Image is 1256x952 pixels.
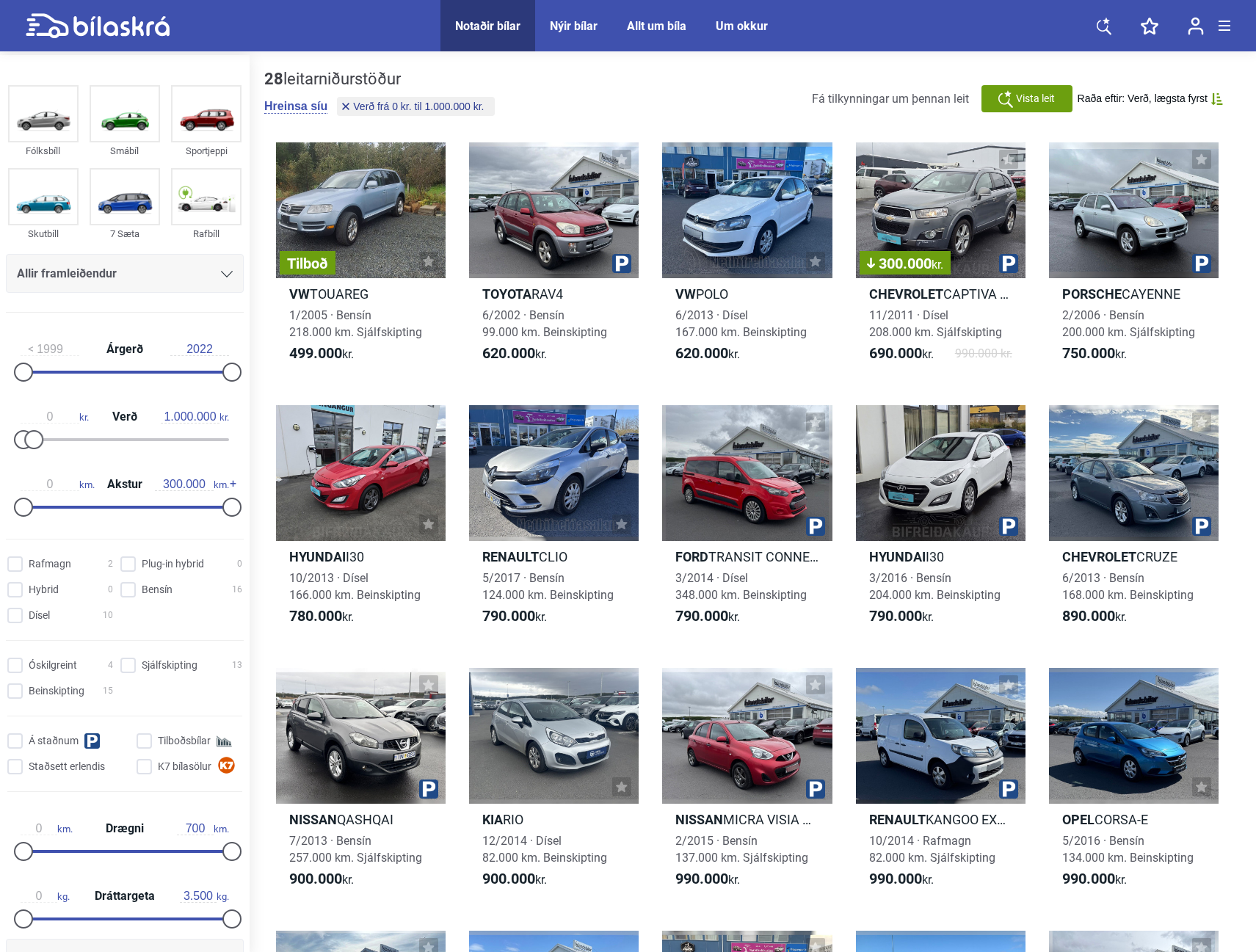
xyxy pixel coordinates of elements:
span: km. [155,478,229,491]
span: kr. [482,345,547,363]
span: 5/2016 · Bensín 134.000 km. Beinskipting [1062,834,1194,865]
button: Verð frá 0 kr. til 1.000.000 kr. [337,97,494,116]
div: Fólksbíll [8,142,79,159]
b: 890.000 [1062,607,1115,625]
span: Dísel [29,608,50,623]
span: kr. [21,410,89,424]
img: parking.png [999,517,1018,536]
h2: TOUAREG [276,286,446,302]
b: Ford [675,549,708,564]
b: VW [289,286,310,302]
span: Fá tilkynningar um þennan leit [812,92,969,106]
b: Renault [869,812,926,827]
b: Kia [482,812,503,827]
span: kr. [1062,608,1127,625]
span: Árgerð [103,344,147,355]
img: parking.png [806,780,825,799]
span: 10 [103,608,113,623]
h2: RAV4 [469,286,639,302]
span: Allir framleiðendur [17,264,117,284]
span: 1/2005 · Bensín 218.000 km. Sjálfskipting [289,308,422,339]
a: ToyotaRAV46/2002 · Bensín99.000 km. Beinskipting620.000kr. [469,142,639,376]
span: 10/2014 · Rafmagn 82.000 km. Sjálfskipting [869,834,995,865]
span: 0 [108,582,113,597]
b: Nissan [675,812,723,827]
a: HyundaiI3010/2013 · Dísel166.000 km. Beinskipting780.000kr. [276,405,446,639]
span: 10/2013 · Dísel 166.000 km. Beinskipting [289,571,421,602]
span: Á staðnum [29,733,79,749]
h2: CLIO [469,548,639,565]
span: Akstur [104,479,146,490]
span: 2/2006 · Bensín 200.000 km. Sjálfskipting [1062,308,1195,339]
span: Vista leit [1016,91,1055,106]
div: leitarniðurstöður [264,70,498,89]
span: kr. [1062,345,1127,363]
span: 6/2013 · Dísel 167.000 km. Beinskipting [675,308,807,339]
a: RenaultKANGOO EXPRESS ZE10/2014 · Rafmagn82.000 km. Sjálfskipting990.000kr. [856,668,1026,901]
span: 0 [237,556,242,572]
h2: I30 [856,548,1026,565]
a: PorscheCAYENNE2/2006 · Bensín200.000 km. Sjálfskipting750.000kr. [1049,142,1219,376]
span: 6/2013 · Bensín 168.000 km. Beinskipting [1062,571,1194,602]
b: VW [675,286,696,302]
span: Raða eftir: Verð, lægsta fyrst [1078,92,1208,105]
img: parking.png [999,780,1018,799]
b: Chevrolet [1062,549,1136,564]
span: kr. [869,871,934,888]
b: 790.000 [675,607,728,625]
span: kr. [1062,871,1127,888]
h2: KANGOO EXPRESS ZE [856,811,1026,828]
a: TilboðVWTOUAREG1/2005 · Bensín218.000 km. Sjálfskipting499.000kr. [276,142,446,376]
span: K7 bílasölur [158,759,211,774]
span: kr. [289,608,354,625]
div: Notaðir bílar [455,19,520,33]
span: Bensín [142,582,173,597]
span: kr. [869,345,934,363]
b: Renault [482,549,539,564]
span: Drægni [102,823,148,835]
img: parking.png [999,254,1018,273]
span: kr. [289,345,354,363]
span: Sjálfskipting [142,658,197,673]
img: parking.png [612,254,631,273]
span: Staðsett erlendis [29,759,105,774]
img: user-login.svg [1188,17,1204,35]
span: kg. [21,890,70,903]
a: ChevroletCRUZE6/2013 · Bensín168.000 km. Beinskipting890.000kr. [1049,405,1219,639]
span: kg. [180,890,229,903]
b: 499.000 [289,344,342,362]
h2: QASHQAI [276,811,446,828]
span: Tilboð [287,256,328,271]
span: Óskilgreint [29,658,77,673]
span: 12/2014 · Dísel 82.000 km. Beinskipting [482,834,607,865]
div: Smábíl [90,142,160,159]
button: Raða eftir: Verð, lægsta fyrst [1078,92,1223,105]
h2: MICRA VISIA SJÁLFSK [662,811,832,828]
b: Opel [1062,812,1095,827]
span: Hybrid [29,582,59,597]
a: 300.000kr.ChevroletCAPTIVA LUX11/2011 · Dísel208.000 km. Sjálfskipting690.000kr.990.000 kr. [856,142,1026,376]
a: Um okkur [716,19,768,33]
b: Toyota [482,286,531,302]
span: 4 [108,658,113,673]
div: Nýir bílar [550,19,598,33]
span: Verð frá 0 kr. til 1.000.000 kr. [353,101,484,112]
div: Skutbíll [8,225,79,242]
span: 3/2014 · Dísel 348.000 km. Beinskipting [675,571,807,602]
span: kr. [289,871,354,888]
a: RenaultCLIO5/2017 · Bensín124.000 km. Beinskipting790.000kr. [469,405,639,639]
span: 5/2017 · Bensín 124.000 km. Beinskipting [482,571,614,602]
div: Rafbíll [171,225,242,242]
b: 990.000 [675,870,728,887]
span: 990.000 kr. [955,345,1012,363]
span: 11/2011 · Dísel 208.000 km. Sjálfskipting [869,308,1002,339]
img: parking.png [1192,254,1211,273]
a: NissanMICRA VISIA SJÁLFSK2/2015 · Bensín137.000 km. Sjálfskipting990.000kr. [662,668,832,901]
b: 900.000 [482,870,535,887]
h2: RIO [469,811,639,828]
button: Hreinsa síu [264,99,327,114]
img: parking.png [806,517,825,536]
img: parking.png [419,780,438,799]
b: 750.000 [1062,344,1115,362]
span: 6/2002 · Bensín 99.000 km. Beinskipting [482,308,607,339]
